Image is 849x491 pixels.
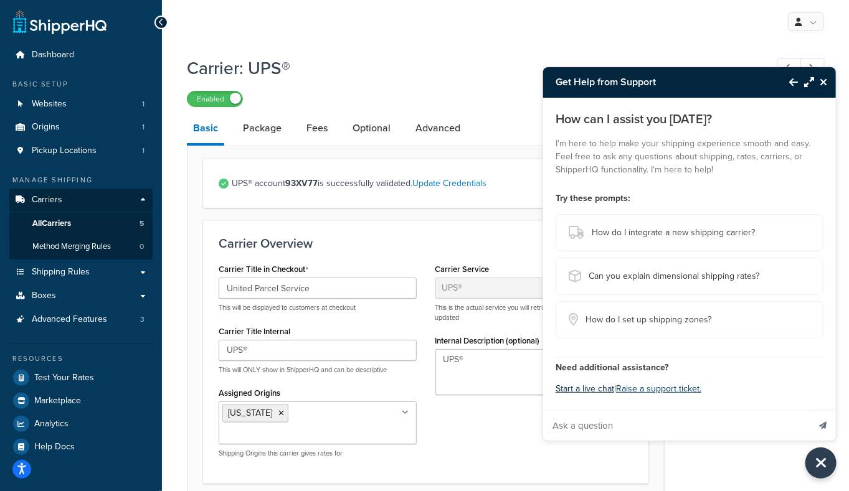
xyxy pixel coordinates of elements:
span: Shipping Rules [32,267,90,278]
p: How can I assist you [DATE]? [556,110,823,128]
span: 3 [140,314,145,325]
span: Help Docs [34,442,75,452]
h1: Carrier: UPS® [187,56,754,80]
div: Manage Shipping [9,175,153,185]
span: Test Your Rates [34,373,94,383]
a: Websites1 [9,93,153,116]
a: Raise a support ticket. [616,382,701,395]
span: 1 [142,122,145,133]
button: Maximize Resource Center [798,68,814,96]
label: Enabled [187,91,242,106]
input: Ask a question [543,411,809,441]
p: This is the actual service you will retrieve rates from and can not be updated [435,303,633,322]
h4: Need additional assistance? [556,361,823,374]
span: Dashboard [32,50,74,60]
p: I'm here to help make your shipping experience smooth and easy. Feel free to ask any questions ab... [556,137,823,176]
button: Send message [810,410,836,441]
span: Boxes [32,291,56,301]
h4: Try these prompts: [556,192,823,205]
span: Analytics [34,419,69,429]
p: This will be displayed to customers at checkout [219,303,417,312]
a: Help Docs [9,436,153,458]
a: Carriers [9,189,153,212]
button: Back to Resource Center [777,68,798,96]
span: 1 [142,146,145,156]
div: Resources [9,353,153,364]
li: Method Merging Rules [9,235,153,258]
li: Carriers [9,189,153,260]
p: This will ONLY show in ShipperHQ and can be descriptive [219,365,417,375]
a: Advanced Features3 [9,308,153,331]
span: 0 [140,241,144,252]
textarea: UPS® [435,349,633,395]
label: Assigned Origins [219,388,280,398]
button: Close Resource Center [805,447,837,479]
label: Carrier Title Internal [219,327,290,336]
span: UPS® account is successfully validated. [232,175,633,192]
span: Marketplace [34,396,81,406]
button: Start a live chat [556,380,614,398]
a: Boxes [9,284,153,307]
label: Internal Description (optional) [435,336,540,345]
span: Websites [32,99,67,110]
span: How do I set up shipping zones? [586,311,711,329]
span: How do I integrate a new shipping carrier? [592,224,755,241]
div: Basic Setup [9,79,153,90]
p: Shipping Origins this carrier gives rates for [219,449,417,458]
strong: 93XV77 [285,177,318,190]
span: Advanced Features [32,314,107,325]
a: Test Your Rates [9,367,153,389]
a: Fees [300,113,334,143]
li: Advanced Features [9,308,153,331]
h3: Carrier Overview [219,236,633,250]
p: | [556,380,823,398]
li: Pickup Locations [9,139,153,162]
span: 5 [140,218,144,229]
a: Marketplace [9,390,153,412]
a: Origins1 [9,116,153,139]
li: Websites [9,93,153,116]
button: How do I integrate a new shipping carrier? [556,214,823,251]
span: Carriers [32,195,62,205]
label: Carrier Title in Checkout [219,264,308,274]
a: Optional [346,113,397,143]
a: Dashboard [9,44,153,67]
a: Package [237,113,288,143]
a: Update Credentials [412,177,486,190]
span: [US_STATE] [228,406,272,419]
a: Method Merging Rules0 [9,235,153,258]
button: Close Resource Center [814,75,836,90]
a: Pickup Locations1 [9,139,153,162]
span: 1 [142,99,145,110]
a: Analytics [9,413,153,435]
span: All Carriers [32,218,71,229]
a: Basic [187,113,224,146]
a: Next Record [800,58,825,78]
h3: Get Help from Support [543,67,777,97]
button: How do I set up shipping zones? [556,301,823,339]
span: Pickup Locations [32,146,97,156]
a: Advanced [409,113,467,143]
button: Can you explain dimensional shipping rates? [556,258,823,295]
span: Method Merging Rules [32,241,111,252]
span: Origins [32,122,60,133]
a: Shipping Rules [9,261,153,284]
span: Can you explain dimensional shipping rates? [589,268,759,285]
label: Carrier Service [435,264,490,274]
li: Origins [9,116,153,139]
a: Previous Record [777,58,802,78]
a: AllCarriers5 [9,212,153,235]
